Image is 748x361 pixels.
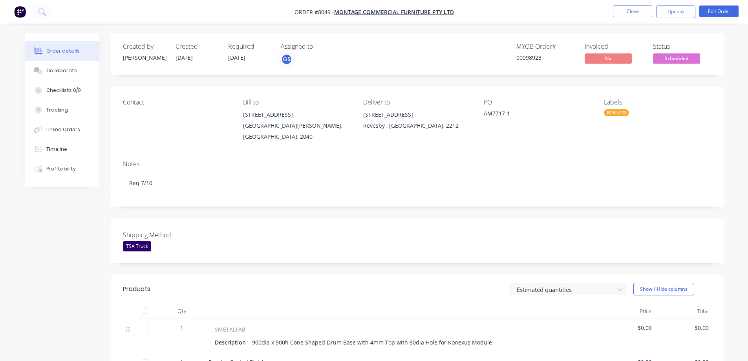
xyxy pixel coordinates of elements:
[46,165,76,172] div: Profitability
[516,53,575,62] div: 00098923
[604,109,629,116] div: ROLLCO
[215,337,249,348] div: Description
[249,337,495,348] div: 900dia x 900h Cone Shaped Drum Base with 4mm Top with 80dia Hole for Konexus Module
[243,99,351,106] div: Bill to
[123,99,230,106] div: Contact
[14,6,26,18] img: Factory
[180,324,183,332] span: 1
[294,8,334,16] span: Order #8049 -
[281,43,359,50] div: Assigned to
[123,230,221,240] label: Shipping Method
[243,109,351,120] div: [STREET_ADDRESS]
[25,41,99,61] button: Order details
[46,106,68,114] div: Tracking
[484,109,582,120] div: AM7717-1
[123,241,151,251] div: TSA Truck
[25,159,99,179] button: Profitability
[656,5,695,18] button: Options
[46,146,67,153] div: Timeline
[653,53,700,65] button: Scheduled
[484,99,591,106] div: PO
[334,8,454,16] a: Montage Commercial Furniture Pty Ltd
[363,109,471,134] div: [STREET_ADDRESS]Revesby , [GEOGRAPHIC_DATA], 2212
[25,139,99,159] button: Timeline
[613,5,652,17] button: Close
[585,53,632,63] span: No
[658,324,709,332] span: $0.00
[243,120,351,142] div: [GEOGRAPHIC_DATA][PERSON_NAME], [GEOGRAPHIC_DATA], 2040
[123,53,166,62] div: [PERSON_NAME]
[363,99,471,106] div: Deliver to
[363,120,471,131] div: Revesby , [GEOGRAPHIC_DATA], 2212
[25,120,99,139] button: Linked Orders
[243,109,351,142] div: [STREET_ADDRESS][GEOGRAPHIC_DATA][PERSON_NAME], [GEOGRAPHIC_DATA], 2040
[228,54,245,61] span: [DATE]
[604,99,711,106] div: Labels
[123,160,712,168] div: Notes
[158,303,205,319] div: Qty
[699,5,739,17] button: Edit Order
[46,67,77,74] div: Collaborate
[655,303,712,319] div: Total
[281,53,293,65] button: GS
[601,324,652,332] span: $0.00
[25,81,99,100] button: Checklists 0/0
[585,43,644,50] div: Invoiced
[46,87,81,94] div: Checklists 0/0
[176,54,193,61] span: [DATE]
[46,48,80,55] div: Order details
[123,43,166,50] div: Created by
[25,61,99,81] button: Collaborate
[228,43,271,50] div: Required
[46,126,80,133] div: Linked Orders
[176,43,219,50] div: Created
[598,303,655,319] div: Price
[653,43,712,50] div: Status
[25,100,99,120] button: Tracking
[215,325,245,334] span: SMETALFAB
[516,43,575,50] div: MYOB Order #
[123,171,712,195] div: Req 7/10
[633,283,694,295] button: Show / Hide columns
[123,284,150,294] div: Products
[363,109,471,120] div: [STREET_ADDRESS]
[653,53,700,63] span: Scheduled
